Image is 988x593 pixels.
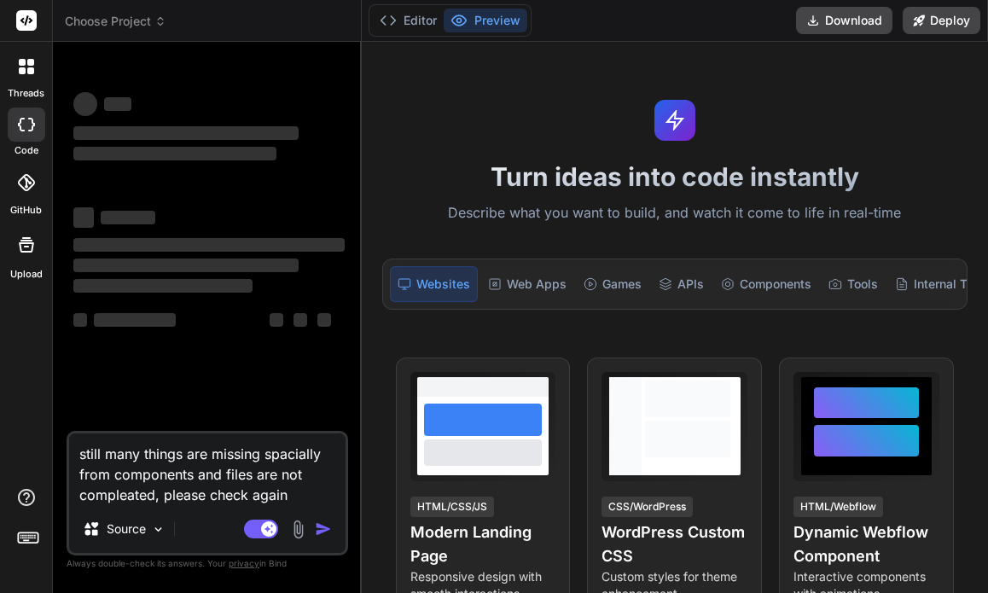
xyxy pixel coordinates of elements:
[793,520,939,568] h4: Dynamic Webflow Component
[602,520,747,568] h4: WordPress Custom CSS
[372,161,978,192] h1: Turn ideas into code instantly
[104,97,131,111] span: ‌
[69,433,346,505] textarea: still many things are missing spacially from components and files are not compleated, please chec...
[73,313,87,327] span: ‌
[602,497,693,517] div: CSS/WordPress
[315,520,332,538] img: icon
[73,259,299,272] span: ‌
[151,522,166,537] img: Pick Models
[15,143,38,158] label: code
[101,211,155,224] span: ‌
[270,313,283,327] span: ‌
[372,202,978,224] p: Describe what you want to build, and watch it come to life in real-time
[903,7,980,34] button: Deploy
[107,520,146,538] p: Source
[73,207,94,228] span: ‌
[10,203,42,218] label: GitHub
[793,497,883,517] div: HTML/Webflow
[288,520,308,539] img: attachment
[373,9,444,32] button: Editor
[73,279,253,293] span: ‌
[73,126,299,140] span: ‌
[390,266,478,302] div: Websites
[229,558,259,568] span: privacy
[94,313,176,327] span: ‌
[8,86,44,101] label: threads
[652,266,711,302] div: APIs
[444,9,527,32] button: Preview
[73,238,345,252] span: ‌
[317,313,331,327] span: ‌
[293,313,307,327] span: ‌
[10,267,43,282] label: Upload
[577,266,648,302] div: Games
[796,7,892,34] button: Download
[67,555,348,572] p: Always double-check its answers. Your in Bind
[410,497,494,517] div: HTML/CSS/JS
[481,266,573,302] div: Web Apps
[65,13,166,30] span: Choose Project
[410,520,556,568] h4: Modern Landing Page
[714,266,818,302] div: Components
[73,147,276,160] span: ‌
[73,92,97,116] span: ‌
[822,266,885,302] div: Tools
